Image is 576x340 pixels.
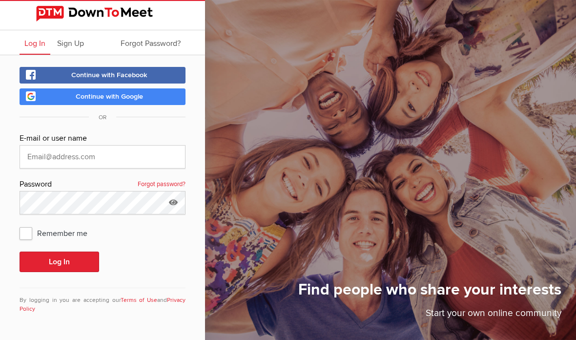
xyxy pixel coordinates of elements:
a: Forgot password? [138,178,185,191]
a: Forgot Password? [116,30,185,55]
span: Log In [24,39,45,48]
img: DownToMeet [36,6,169,21]
span: OR [89,114,116,121]
a: Terms of Use [121,297,158,304]
span: Continue with Facebook [71,71,147,79]
div: Password [20,178,185,191]
h1: Find people who share your interests [298,280,561,306]
div: E-mail or user name [20,132,185,145]
p: Start your own online community [298,306,561,325]
span: Remember me [20,224,97,242]
span: Forgot Password? [121,39,181,48]
input: Email@address.com [20,145,185,169]
a: Sign Up [52,30,89,55]
a: Continue with Google [20,88,185,105]
div: By logging in you are accepting our and [20,288,185,314]
button: Log In [20,252,99,272]
a: Log In [20,30,50,55]
a: Continue with Facebook [20,67,185,84]
span: Continue with Google [76,92,143,101]
span: Sign Up [57,39,84,48]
